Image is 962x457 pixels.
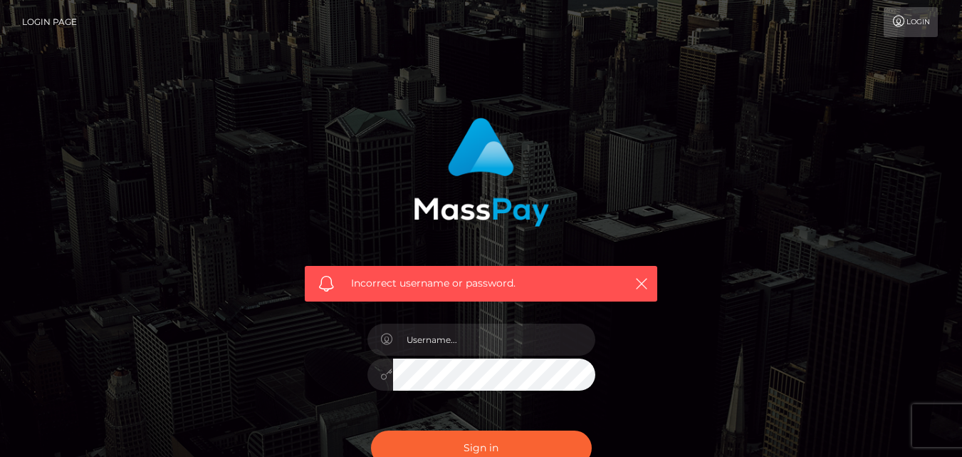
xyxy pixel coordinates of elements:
[351,276,611,291] span: Incorrect username or password.
[414,118,549,227] img: MassPay Login
[884,7,938,37] a: Login
[393,324,595,356] input: Username...
[22,7,77,37] a: Login Page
